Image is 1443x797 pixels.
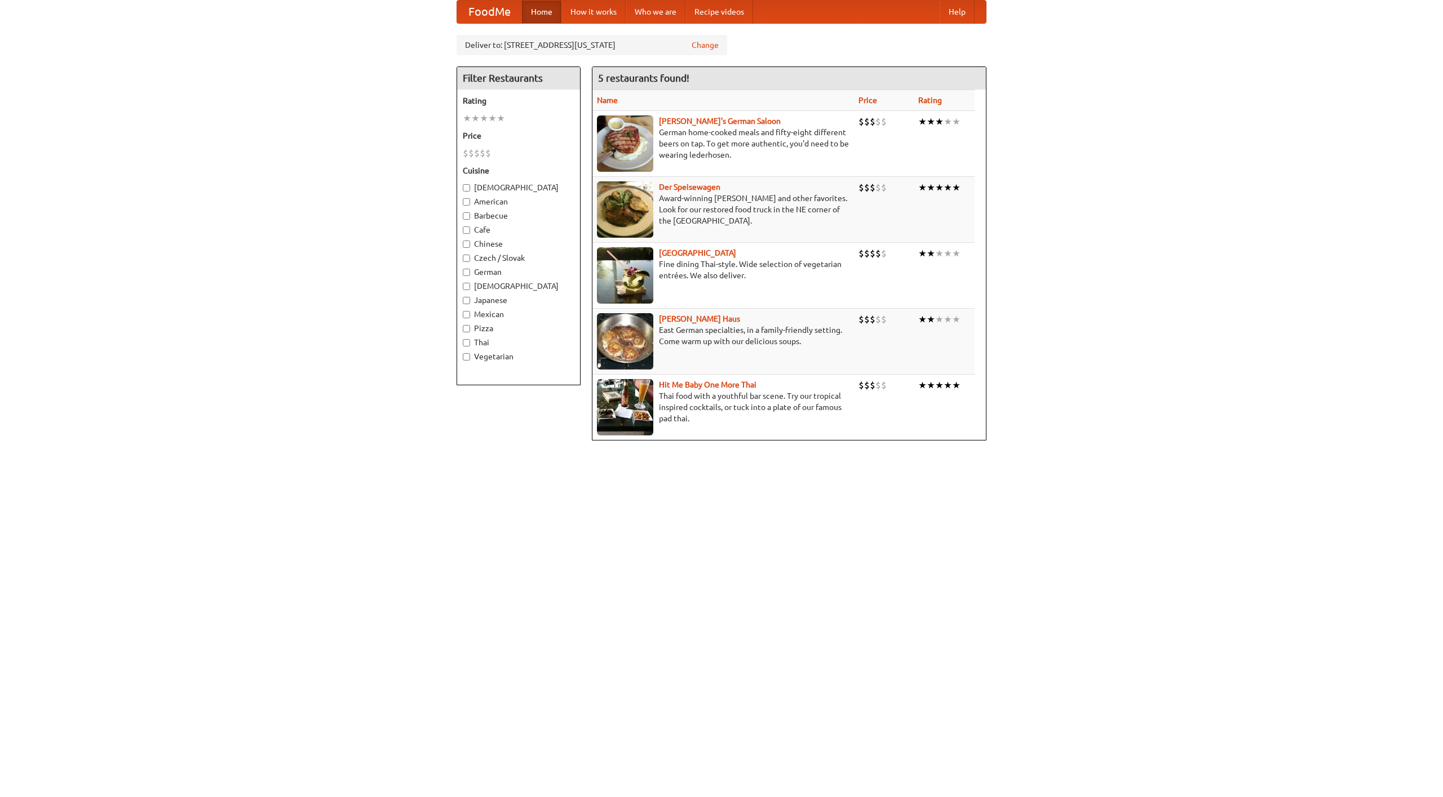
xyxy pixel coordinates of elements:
a: Help [940,1,975,23]
li: ★ [944,181,952,194]
li: ★ [927,115,935,128]
label: American [463,196,574,207]
label: [DEMOGRAPHIC_DATA] [463,280,574,292]
li: $ [864,313,870,326]
li: ★ [471,112,480,124]
li: ★ [952,379,960,391]
input: [DEMOGRAPHIC_DATA] [463,184,470,192]
li: $ [881,115,887,128]
li: ★ [463,112,471,124]
a: Recipe videos [685,1,753,23]
img: esthers.jpg [597,115,653,172]
a: [PERSON_NAME]'s German Saloon [659,117,781,126]
img: kohlhaus.jpg [597,313,653,369]
a: Who we are [626,1,685,23]
li: $ [858,313,864,326]
li: ★ [488,112,497,124]
li: $ [881,379,887,391]
li: $ [881,313,887,326]
li: ★ [935,115,944,128]
li: ★ [944,115,952,128]
li: $ [870,247,875,260]
li: $ [870,181,875,194]
img: speisewagen.jpg [597,181,653,238]
li: ★ [918,115,927,128]
input: Barbecue [463,212,470,220]
input: German [463,269,470,276]
li: ★ [952,313,960,326]
a: Change [692,39,719,51]
input: Chinese [463,241,470,248]
li: $ [485,147,491,159]
li: $ [463,147,468,159]
li: ★ [927,313,935,326]
input: American [463,198,470,206]
li: $ [864,247,870,260]
li: $ [875,247,881,260]
li: $ [870,313,875,326]
p: Fine dining Thai-style. Wide selection of vegetarian entrées. We also deliver. [597,259,849,281]
li: $ [858,115,864,128]
li: ★ [480,112,488,124]
li: ★ [927,379,935,391]
li: ★ [935,181,944,194]
p: Thai food with a youthful bar scene. Try our tropical inspired cocktails, or tuck into a plate of... [597,390,849,424]
p: German home-cooked meals and fifty-eight different beers on tap. To get more authentic, you'd nee... [597,127,849,161]
li: $ [881,181,887,194]
li: $ [474,147,480,159]
img: babythai.jpg [597,379,653,435]
li: ★ [918,181,927,194]
li: $ [480,147,485,159]
label: Czech / Slovak [463,252,574,264]
li: $ [875,313,881,326]
a: Der Speisewagen [659,182,720,192]
li: $ [864,379,870,391]
li: $ [858,247,864,260]
ng-pluralize: 5 restaurants found! [598,73,689,83]
a: Price [858,96,877,105]
h4: Filter Restaurants [457,67,580,90]
li: $ [864,181,870,194]
input: Cafe [463,226,470,234]
a: How it works [561,1,626,23]
img: satay.jpg [597,247,653,304]
li: ★ [935,379,944,391]
label: Vegetarian [463,351,574,362]
input: Czech / Slovak [463,255,470,262]
li: ★ [918,247,927,260]
li: ★ [935,313,944,326]
li: ★ [944,379,952,391]
li: $ [858,181,864,194]
a: Rating [918,96,942,105]
li: $ [875,115,881,128]
li: $ [881,247,887,260]
h5: Rating [463,95,574,106]
p: East German specialties, in a family-friendly setting. Come warm up with our delicious soups. [597,324,849,347]
input: [DEMOGRAPHIC_DATA] [463,283,470,290]
label: Thai [463,337,574,348]
li: $ [870,115,875,128]
li: ★ [944,313,952,326]
h5: Cuisine [463,165,574,176]
label: Cafe [463,224,574,235]
a: Home [522,1,561,23]
label: Japanese [463,295,574,306]
li: $ [858,379,864,391]
input: Japanese [463,297,470,304]
li: ★ [927,181,935,194]
a: [GEOGRAPHIC_DATA] [659,248,736,257]
li: ★ [952,247,960,260]
label: [DEMOGRAPHIC_DATA] [463,182,574,193]
b: [PERSON_NAME] Haus [659,314,740,323]
li: ★ [918,379,927,391]
li: ★ [935,247,944,260]
li: ★ [944,247,952,260]
a: Hit Me Baby One More Thai [659,380,756,389]
li: $ [870,379,875,391]
li: ★ [497,112,505,124]
input: Pizza [463,325,470,332]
